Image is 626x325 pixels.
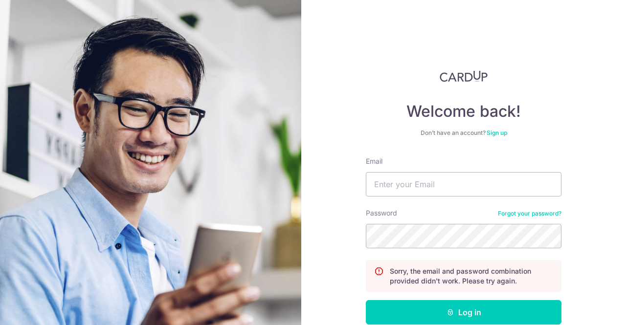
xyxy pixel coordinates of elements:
[440,70,488,82] img: CardUp Logo
[366,172,561,196] input: Enter your Email
[498,210,561,217] a: Forgot your password?
[366,300,561,325] button: Log in
[366,129,561,137] div: Don’t have an account?
[366,208,397,218] label: Password
[366,156,382,166] label: Email
[487,129,507,136] a: Sign up
[366,102,561,121] h4: Welcome back!
[390,266,553,286] p: Sorry, the email and password combination provided didn't work. Please try again.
